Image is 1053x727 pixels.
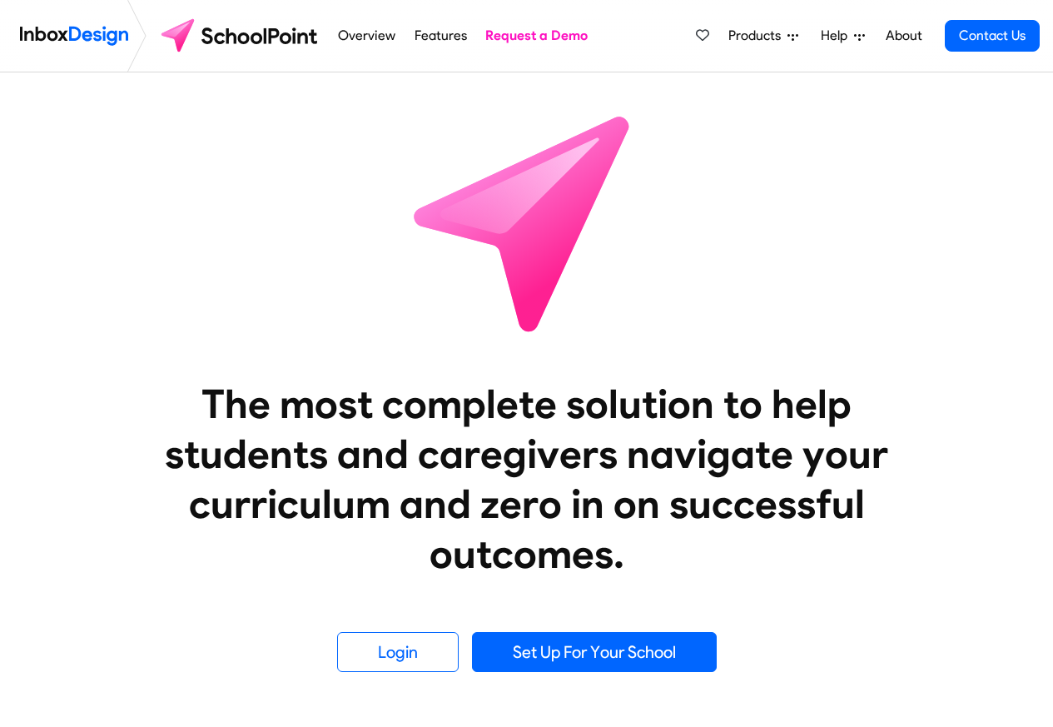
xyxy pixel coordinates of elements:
[472,632,717,672] a: Set Up For Your School
[334,19,400,52] a: Overview
[881,19,926,52] a: About
[821,26,854,46] span: Help
[377,72,677,372] img: icon_schoolpoint.svg
[153,16,329,56] img: schoolpoint logo
[728,26,787,46] span: Products
[722,19,805,52] a: Products
[132,379,922,579] heading: The most complete solution to help students and caregivers navigate your curriculum and zero in o...
[814,19,872,52] a: Help
[945,20,1040,52] a: Contact Us
[410,19,471,52] a: Features
[337,632,459,672] a: Login
[481,19,593,52] a: Request a Demo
